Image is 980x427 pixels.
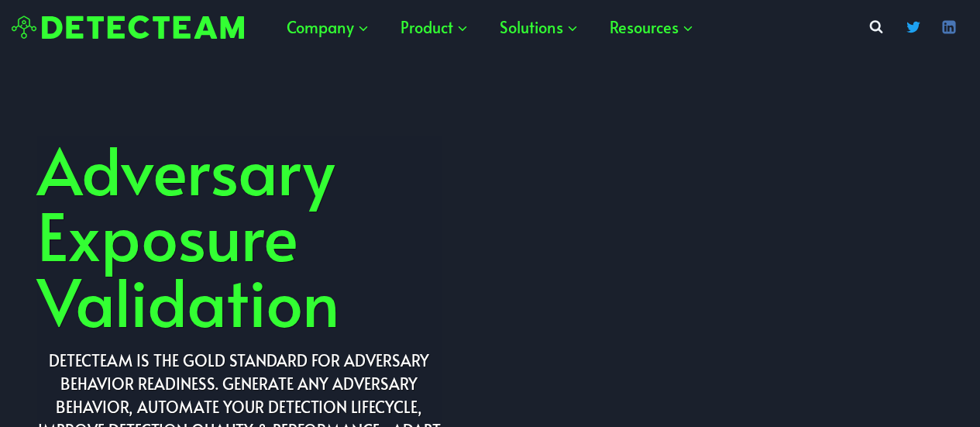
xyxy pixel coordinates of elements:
[271,4,710,50] nav: Primary
[401,13,469,41] span: Product
[287,13,370,41] span: Company
[934,12,965,43] a: Linkedin
[385,4,484,50] a: Product
[898,12,929,43] a: Twitter
[12,15,244,40] img: Detecteam
[594,4,710,50] a: Resources
[484,4,594,50] a: Solutions
[500,13,579,41] span: Solutions
[610,13,694,41] span: Resources
[271,4,385,50] a: Company
[37,136,442,333] h1: Adversary Exposure Validation
[862,13,890,41] button: View Search Form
